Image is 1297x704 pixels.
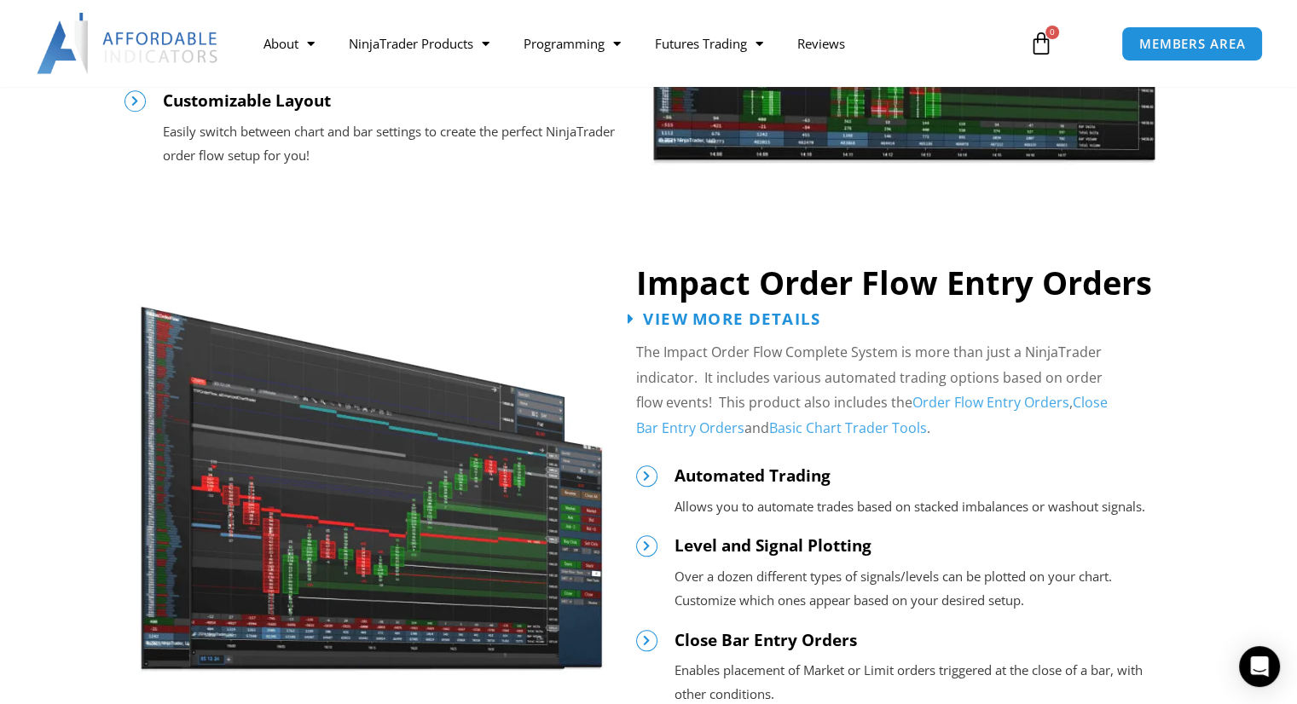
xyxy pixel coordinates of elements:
[769,418,927,437] a: Basic Chart Trader Tools
[246,24,332,63] a: About
[246,24,1012,63] nav: Menu
[675,495,1173,519] p: Allows you to automate trades based on stacked imbalances or washout signals.
[37,13,220,74] img: LogoAI | Affordable Indicators – NinjaTrader
[675,465,831,487] span: Automated Trading
[643,310,820,326] span: View More Details
[1121,26,1264,61] a: MEMBERS AREA
[638,24,780,63] a: Futures Trading
[675,534,871,557] span: Level and Signal Plotting
[1139,38,1246,50] span: MEMBERS AREA
[507,24,638,63] a: Programming
[1239,646,1280,687] div: Open Intercom Messenger
[163,89,331,112] span: Customizable Layout
[636,262,1173,303] h2: Impact Order Flow Entry Orders
[163,120,619,168] p: Easily switch between chart and bar settings to create the perfect NinjaTrader order flow setup f...
[627,310,820,326] a: View More Details
[139,281,604,673] img: of4 | Affordable Indicators – NinjaTrader
[675,565,1173,613] p: Over a dozen different types of signals/levels can be plotted on your chart. Customize which ones...
[636,340,1109,441] p: The Impact Order Flow Complete System is more than just a NinjaTrader indicator. It includes vari...
[332,24,507,63] a: NinjaTrader Products
[1045,26,1059,39] span: 0
[912,393,1069,412] a: Order Flow Entry Orders
[675,629,857,651] span: Close Bar Entry Orders
[780,24,862,63] a: Reviews
[1004,19,1079,68] a: 0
